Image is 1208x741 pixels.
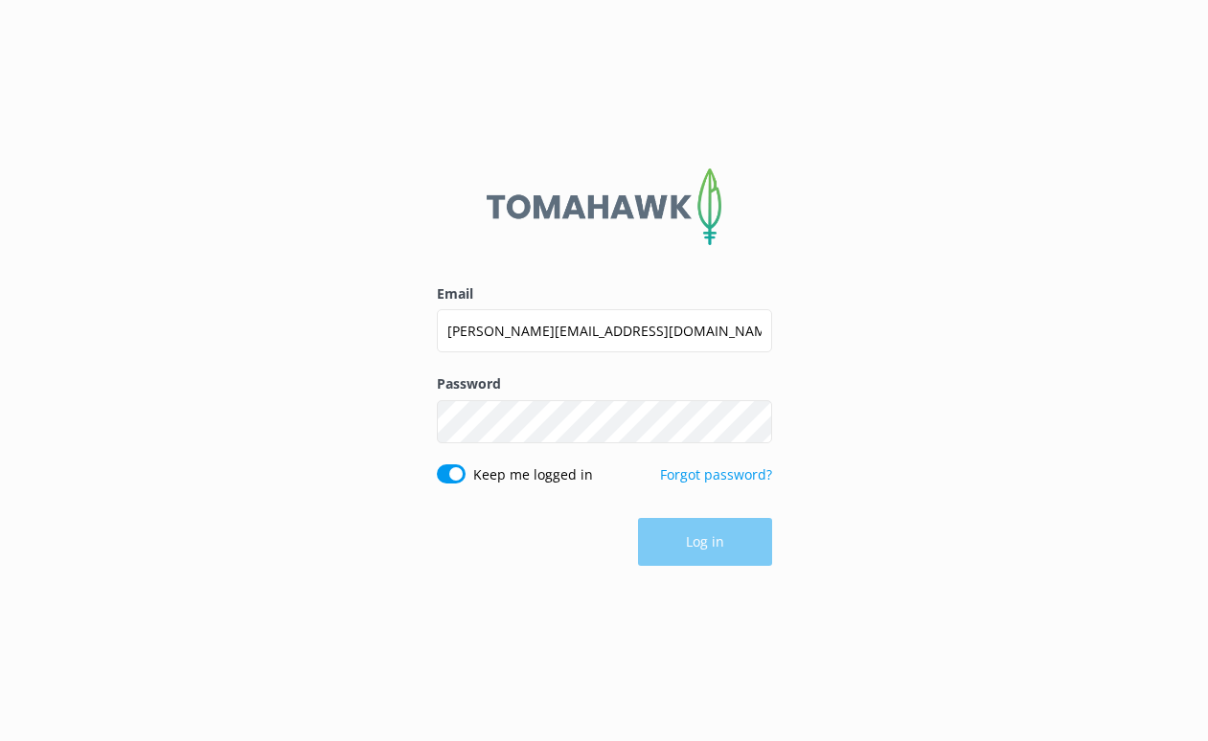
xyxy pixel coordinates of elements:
[473,464,593,485] label: Keep me logged in
[734,402,772,440] button: Show password
[437,283,772,304] label: Email
[660,465,772,483] a: Forgot password?
[437,309,772,352] input: user@emailaddress.com
[487,168,721,245] img: 2-1647550015.png
[437,373,772,394] label: Password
